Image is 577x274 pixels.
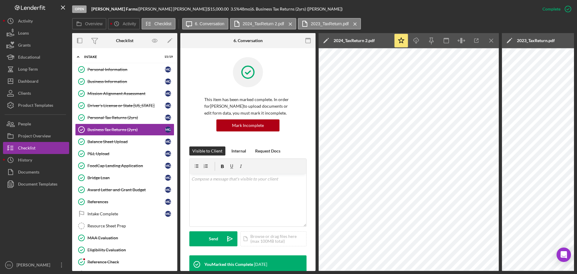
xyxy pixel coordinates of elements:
div: M G [165,115,171,121]
button: Grants [3,39,69,51]
b: [PERSON_NAME] Farms [91,6,138,11]
div: Eligibility Evaluation [87,248,174,252]
div: 15 / 19 [162,55,173,59]
div: [PERSON_NAME] [PERSON_NAME] | [139,7,208,11]
div: | [91,7,139,11]
div: M G [165,163,171,169]
a: Mission Alignment AssessmentMG [75,88,174,100]
div: Project Overview [18,130,51,143]
div: Request Docs [255,146,280,155]
button: Long-Term [3,63,69,75]
div: Activity [18,15,33,29]
a: Document Templates [3,178,69,190]
button: History [3,154,69,166]
a: Eligibility Evaluation [75,244,174,256]
div: MAA Evaluation [87,236,174,240]
div: Business Information [87,79,165,84]
button: Send [189,231,237,246]
div: Clients [18,87,31,101]
div: Document Templates [18,178,57,192]
div: Checklist [116,38,133,43]
button: Request Docs [252,146,283,155]
div: FoodCap Lending Application [87,163,165,168]
div: Mark Incomplete [232,119,264,131]
div: History [18,154,32,168]
button: Activity [3,15,69,27]
div: M G [165,91,171,97]
div: M G [165,139,171,145]
label: 2023_TaxReturn.pdf [311,21,349,26]
div: Open [72,5,87,13]
a: ReferencesMG [75,196,174,208]
a: Driver's License or State [US_STATE]MG [75,100,174,112]
div: Balance Sheet Upload [87,139,165,144]
div: 48 mo [240,7,250,11]
div: 6. Conversation [234,38,263,43]
button: Checklist [3,142,69,154]
div: M G [165,79,171,85]
label: 2024_TaxReturn 2.pdf [243,21,284,26]
label: Overview [85,21,102,26]
button: Complete [536,3,574,15]
div: M G [165,187,171,193]
div: M G [165,66,171,72]
a: Personal InformationMG [75,63,174,75]
div: Internal [231,146,246,155]
a: Dashboard [3,75,69,87]
button: Internal [228,146,249,155]
div: Reference Check [87,260,174,264]
button: Visible to Client [189,146,225,155]
text: ES [7,263,11,267]
div: Loans [18,27,29,41]
a: Resource Sheet Prep [75,220,174,232]
div: Product Templates [18,99,53,113]
label: 6. Conversation [195,21,224,26]
div: Award Letter and Grant Budget [87,187,165,192]
div: [PERSON_NAME] [15,259,54,272]
div: You Marked this Complete [204,262,253,267]
button: Product Templates [3,99,69,111]
div: P&L Upload [87,151,165,156]
div: Documents [18,166,39,180]
div: Visible to Client [192,146,222,155]
button: ES[PERSON_NAME] [3,259,69,271]
a: MAA Evaluation [75,232,174,244]
a: Award Letter and Grant BudgetMG [75,184,174,196]
a: Bridge LoanMG [75,172,174,184]
button: Documents [3,166,69,178]
a: Balance Sheet UploadMG [75,136,174,148]
div: Complete [542,3,560,15]
div: Educational [18,51,40,65]
div: Dashboard [18,75,38,89]
button: Loans [3,27,69,39]
div: Grants [18,39,31,53]
div: 2024_TaxReturn 2.pdf [334,38,375,43]
a: Reference Check [75,256,174,268]
div: 2023_TaxReturn.pdf [517,38,555,43]
div: M G [165,199,171,205]
button: 6. Conversation [182,18,228,29]
div: References [87,199,165,204]
div: Business Tax Returns (2yrs) [87,127,165,132]
label: Checklist [154,21,172,26]
button: Educational [3,51,69,63]
time: 2025-08-04 13:54 [254,262,267,267]
div: Long-Term [18,63,38,77]
div: Send [209,231,218,246]
a: Clients [3,87,69,99]
a: P&L UploadMG [75,148,174,160]
div: Bridge Loan [87,175,165,180]
div: M G [165,175,171,181]
a: FoodCap Lending ApplicationMG [75,160,174,172]
button: 2023_TaxReturn.pdf [298,18,361,29]
a: Business InformationMG [75,75,174,88]
p: This item has been marked complete. In order for [PERSON_NAME] to upload documents or edit form d... [204,96,292,116]
button: People [3,118,69,130]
